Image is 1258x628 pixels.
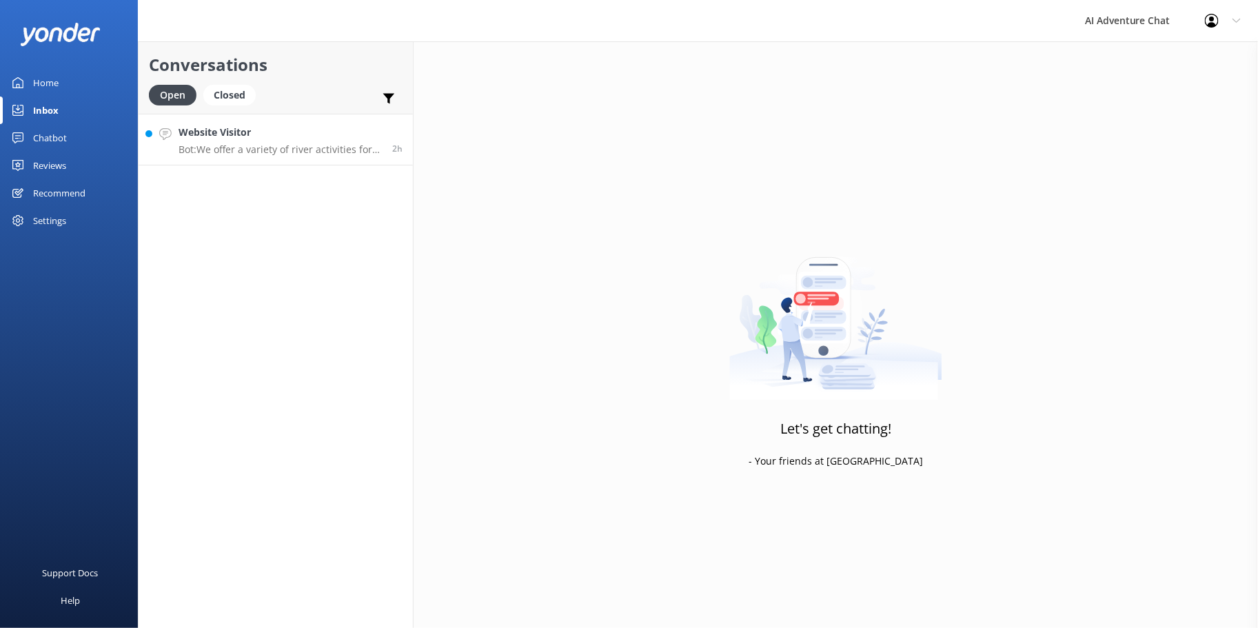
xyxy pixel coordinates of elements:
[203,87,263,102] a: Closed
[21,23,100,45] img: yonder-white-logo.png
[179,143,382,156] p: Bot: We offer a variety of river activities for all adventure levels, including kayaking, stand-u...
[33,152,66,179] div: Reviews
[139,114,413,165] a: Website VisitorBot:We offer a variety of river activities for all adventure levels, including kay...
[33,179,85,207] div: Recommend
[203,85,256,105] div: Closed
[33,207,66,234] div: Settings
[149,87,203,102] a: Open
[33,124,67,152] div: Chatbot
[61,587,80,614] div: Help
[780,418,891,440] h3: Let's get chatting!
[149,52,403,78] h2: Conversations
[729,228,942,401] img: artwork of a man stealing a conversation from at giant smartphone
[749,454,923,469] p: - Your friends at [GEOGRAPHIC_DATA]
[43,559,99,587] div: Support Docs
[392,143,403,154] span: 11:56am 18-Aug-2025 (UTC -04:00) America/New_York
[179,125,382,140] h4: Website Visitor
[149,85,196,105] div: Open
[33,69,59,97] div: Home
[33,97,59,124] div: Inbox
